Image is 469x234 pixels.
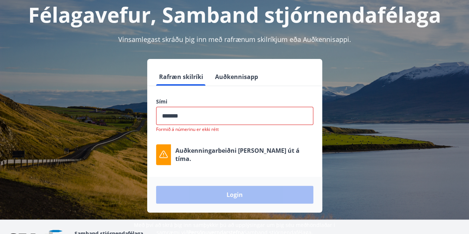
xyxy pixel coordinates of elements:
[212,68,261,86] button: Auðkennisapp
[156,68,206,86] button: Rafræn skilríki
[9,0,460,29] h1: Félagavefur, Samband stjórnendafélaga
[118,35,351,44] span: Vinsamlegast skráðu þig inn með rafrænum skilríkjum eða Auðkennisappi.
[156,98,313,105] label: Sími
[156,126,313,132] p: Formið á númerinu er ekki rétt
[175,146,313,163] p: Auðkenningarbeiðni [PERSON_NAME] út á tíma.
